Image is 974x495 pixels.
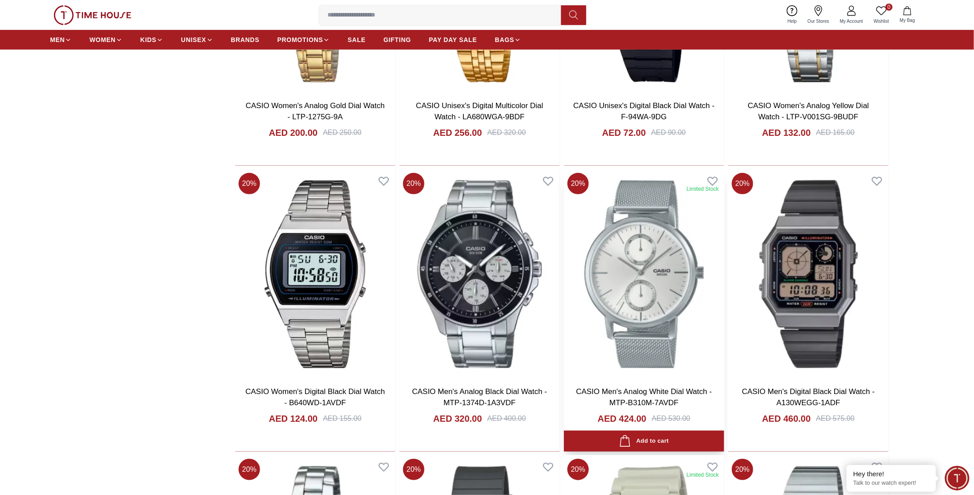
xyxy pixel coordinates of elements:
[762,412,811,425] h4: AED 460.00
[383,32,411,48] a: GIFTING
[231,32,260,48] a: BRANDS
[323,127,361,138] div: AED 250.00
[245,387,385,407] a: CASIO Women's Digital Black Dial Watch - B640WD-1AVDF
[652,413,690,424] div: AED 530.00
[573,101,714,122] a: CASIO Unisex's Digital Black Dial Watch - F-94WA-9DG
[886,4,893,11] span: 0
[567,173,589,194] span: 20 %
[564,169,724,379] img: CASIO Men's Analog White Dial Watch - MTP-B310M-7AVDF
[246,101,385,122] a: CASIO Women's Analog Gold Dial Watch - LTP-1275G-9A
[564,431,724,452] button: Add to cart
[50,32,71,48] a: MEN
[651,127,686,138] div: AED 90.00
[231,35,260,44] span: BRANDS
[945,466,970,491] div: Chat Widget
[576,387,712,407] a: CASIO Men's Analog White Dial Watch - MTP-B310M-7AVDF
[181,32,213,48] a: UNISEX
[687,471,719,478] div: Limited Stock
[383,35,411,44] span: GIFTING
[816,413,855,424] div: AED 575.00
[896,17,919,24] span: My Bag
[89,32,122,48] a: WOMEN
[784,18,801,25] span: Help
[732,459,753,480] span: 20 %
[619,435,669,447] div: Add to cart
[403,173,424,194] span: 20 %
[140,35,156,44] span: KIDS
[732,173,753,194] span: 20 %
[239,173,260,194] span: 20 %
[412,387,547,407] a: CASIO Men's Analog Black Dial Watch - MTP-1374D-1A3VDF
[323,413,361,424] div: AED 155.00
[140,32,163,48] a: KIDS
[742,387,875,407] a: CASIO Men's Digital Black Dial Watch - A130WEGG-1ADF
[181,35,206,44] span: UNISEX
[487,127,526,138] div: AED 320.00
[399,169,560,379] img: CASIO Men's Analog Black Dial Watch - MTP-1374D-1A3VDF
[89,35,116,44] span: WOMEN
[869,4,894,26] a: 0Wishlist
[269,126,318,139] h4: AED 200.00
[277,35,323,44] span: PROMOTIONS
[602,126,646,139] h4: AED 72.00
[870,18,893,25] span: Wishlist
[802,4,835,26] a: Our Stores
[495,35,514,44] span: BAGS
[239,459,260,480] span: 20 %
[567,459,589,480] span: 20 %
[348,32,365,48] a: SALE
[348,35,365,44] span: SALE
[235,169,395,379] img: CASIO Women's Digital Black Dial Watch - B640WD-1AVDF
[433,412,482,425] h4: AED 320.00
[429,35,477,44] span: PAY DAY SALE
[853,479,929,487] p: Talk to our watch expert!
[429,32,477,48] a: PAY DAY SALE
[816,127,855,138] div: AED 165.00
[804,18,833,25] span: Our Stores
[416,101,543,122] a: CASIO Unisex's Digital Multicolor Dial Watch - LA680WGA-9BDF
[598,412,647,425] h4: AED 424.00
[495,32,521,48] a: BAGS
[728,169,889,379] img: CASIO Men's Digital Black Dial Watch - A130WEGG-1ADF
[277,32,330,48] a: PROMOTIONS
[433,126,482,139] h4: AED 256.00
[54,5,131,25] img: ...
[269,412,318,425] h4: AED 124.00
[748,101,869,122] a: CASIO Women's Analog Yellow Dial Watch - LTP-V001SG-9BUDF
[836,18,867,25] span: My Account
[403,459,424,480] span: 20 %
[50,35,65,44] span: MEN
[782,4,802,26] a: Help
[894,4,920,25] button: My Bag
[762,126,811,139] h4: AED 132.00
[853,470,929,478] div: Hey there!
[487,413,526,424] div: AED 400.00
[687,185,719,193] div: Limited Stock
